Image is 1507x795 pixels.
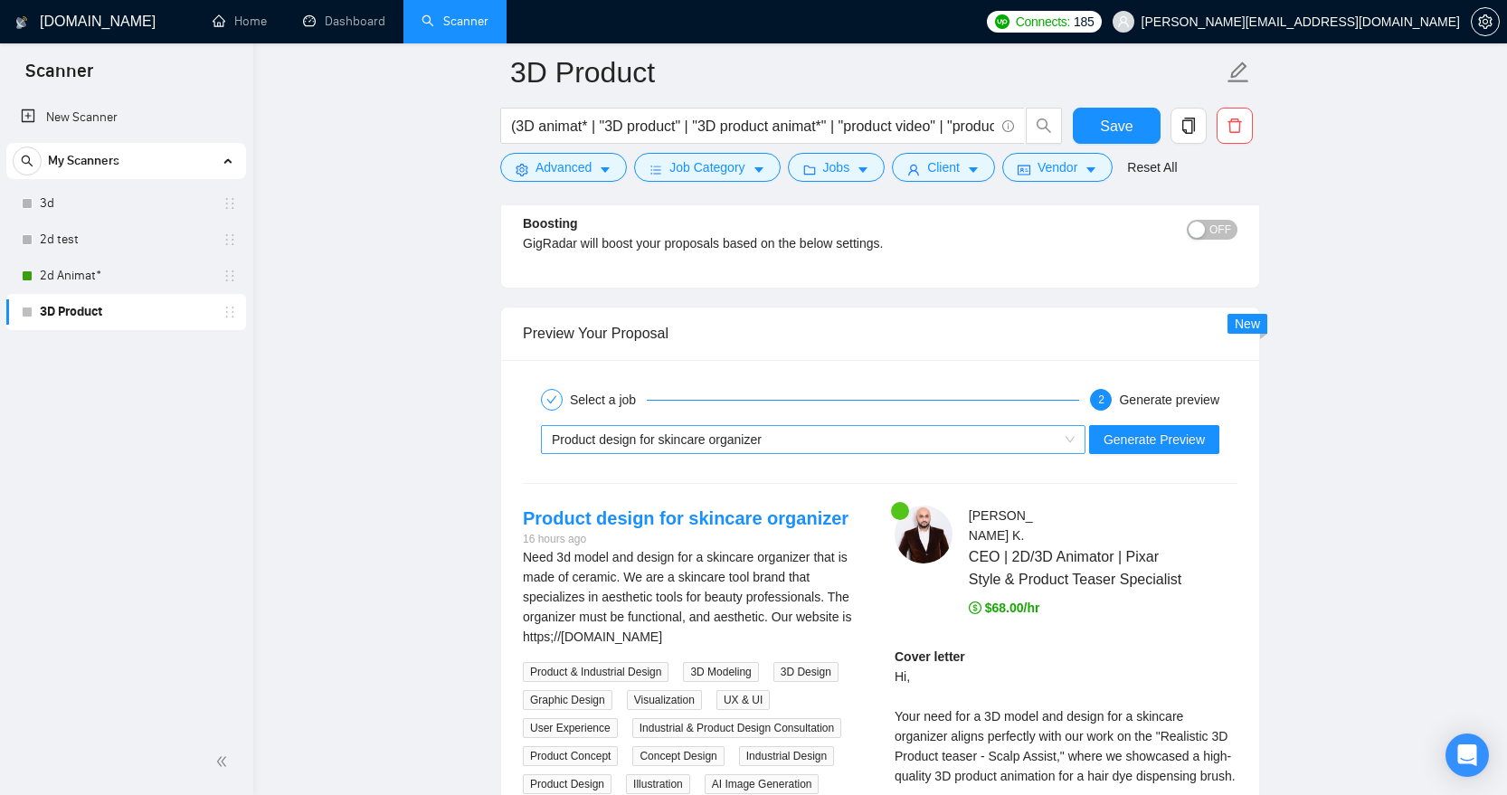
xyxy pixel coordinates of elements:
span: Vendor [1038,157,1077,177]
span: user [1117,15,1130,28]
span: User Experience [523,718,618,738]
span: Jobs [823,157,850,177]
span: Product design for skincare organizer [552,432,762,447]
a: 2d test [40,222,212,258]
span: holder [223,232,237,247]
span: Concept Design [632,746,724,766]
span: Product Concept [523,746,618,766]
span: caret-down [1085,163,1097,176]
button: search [1026,108,1062,144]
button: settingAdvancedcaret-down [500,153,627,182]
a: 3D Product [40,294,212,330]
a: setting [1471,14,1500,29]
span: Industrial & Product Design Consultation [632,718,841,738]
div: Preview Your Proposal [523,308,1237,359]
span: Job Category [669,157,744,177]
button: folderJobscaret-down [788,153,886,182]
input: Scanner name... [510,50,1223,95]
span: Connects: [1016,12,1070,32]
a: Reset All [1127,157,1177,177]
span: OFF [1209,220,1231,240]
span: caret-down [599,163,611,176]
span: caret-down [967,163,980,176]
img: upwork-logo.png [995,14,1009,29]
span: user [907,163,920,176]
span: 2 [1098,393,1104,406]
span: My Scanners [48,143,119,179]
span: CEO | 2D/3D Animator | Pixar Style & Product Teaser Specialist [969,545,1184,591]
span: folder [803,163,816,176]
img: c1iikA2Hp0Fl3iT5eGsv7QqlPT9W7ATSpi9Lhs0-BYxhbnjgfSP4QGixkNWW82QteZ [895,506,953,563]
span: search [14,155,41,167]
span: Visualization [627,690,702,710]
a: 3d [40,185,212,222]
button: idcardVendorcaret-down [1002,153,1113,182]
span: 185 [1074,12,1094,32]
span: New [1235,317,1260,331]
div: Open Intercom Messenger [1445,733,1489,777]
span: Save [1100,115,1133,137]
span: bars [649,163,662,176]
span: Illustration [626,774,690,794]
span: double-left [215,752,233,771]
span: 3D Design [773,662,839,682]
span: copy [1171,118,1206,134]
a: 2d Animat* [40,258,212,294]
button: search [13,147,42,175]
img: logo [15,8,28,37]
button: delete [1217,108,1253,144]
span: $68.00/hr [969,601,1040,615]
span: Advanced [536,157,592,177]
li: New Scanner [6,99,246,136]
li: My Scanners [6,143,246,330]
span: Product & Industrial Design [523,662,668,682]
span: caret-down [753,163,765,176]
input: Search Freelance Jobs... [511,115,994,137]
span: holder [223,269,237,283]
b: Boosting [523,216,578,231]
button: barsJob Categorycaret-down [634,153,780,182]
span: Client [927,157,960,177]
button: Generate Preview [1089,425,1219,454]
span: Industrial Design [739,746,834,766]
span: setting [1472,14,1499,29]
span: info-circle [1002,120,1014,132]
span: delete [1218,118,1252,134]
div: GigRadar will boost your proposals based on the below settings. [523,233,1059,253]
span: Scanner [11,58,108,96]
button: setting [1471,7,1500,36]
span: [PERSON_NAME] K . [969,508,1033,543]
span: Product Design [523,774,611,794]
span: check [546,394,557,405]
div: Need 3d model and design for a skincare organizer that is made of ceramic. We are a skincare tool... [523,547,866,647]
div: Generate preview [1119,389,1219,411]
span: UX & UI [716,690,770,710]
span: 3D Modeling [683,662,758,682]
span: holder [223,196,237,211]
span: search [1027,118,1061,134]
span: idcard [1018,163,1030,176]
span: caret-down [857,163,869,176]
div: 16 hours ago [523,531,848,548]
a: searchScanner [422,14,488,29]
span: dollar [969,601,981,614]
button: Save [1073,108,1161,144]
span: Generate Preview [1104,430,1205,450]
a: New Scanner [21,99,232,136]
button: userClientcaret-down [892,153,995,182]
a: dashboardDashboard [303,14,385,29]
span: setting [516,163,528,176]
span: AI Image Generation [705,774,820,794]
span: Graphic Design [523,690,612,710]
a: homeHome [213,14,267,29]
strong: Cover letter [895,649,965,664]
div: Select a job [570,389,647,411]
a: Product design for skincare organizer [523,508,848,528]
span: holder [223,305,237,319]
span: edit [1227,61,1250,84]
button: copy [1171,108,1207,144]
